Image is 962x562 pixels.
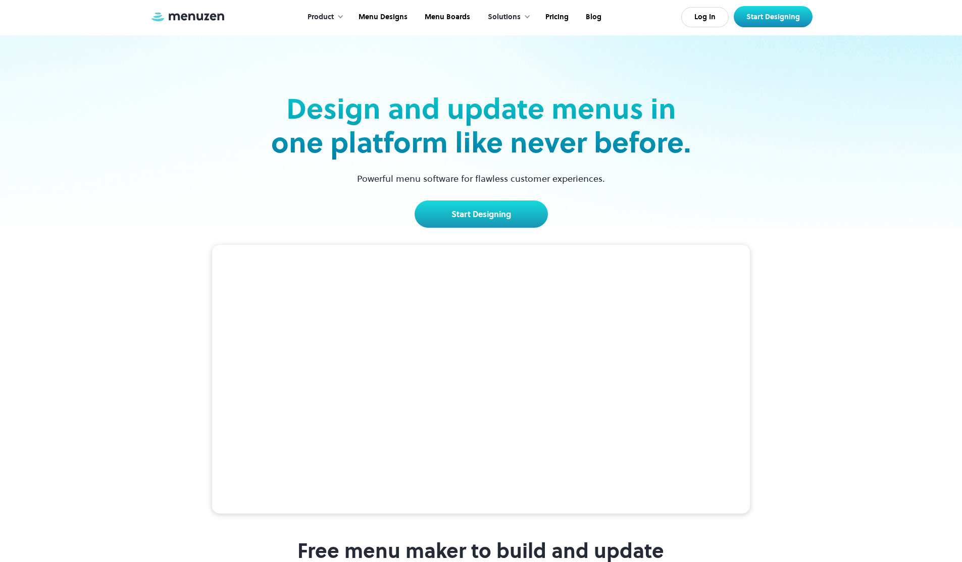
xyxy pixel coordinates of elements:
div: Solutions [488,12,521,23]
a: Menu Designs [349,2,415,33]
div: Product [297,2,349,33]
p: Powerful menu software for flawless customer experiences. [344,172,618,185]
div: Solutions [478,2,536,33]
div: Product [308,12,334,23]
a: Blog [576,2,609,33]
h2: Design and update menus in one platform like never before. [268,92,694,160]
a: Log In [681,7,729,27]
a: Start Designing [415,200,548,228]
a: Pricing [536,2,576,33]
a: Start Designing [734,6,813,27]
a: Menu Boards [415,2,478,33]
